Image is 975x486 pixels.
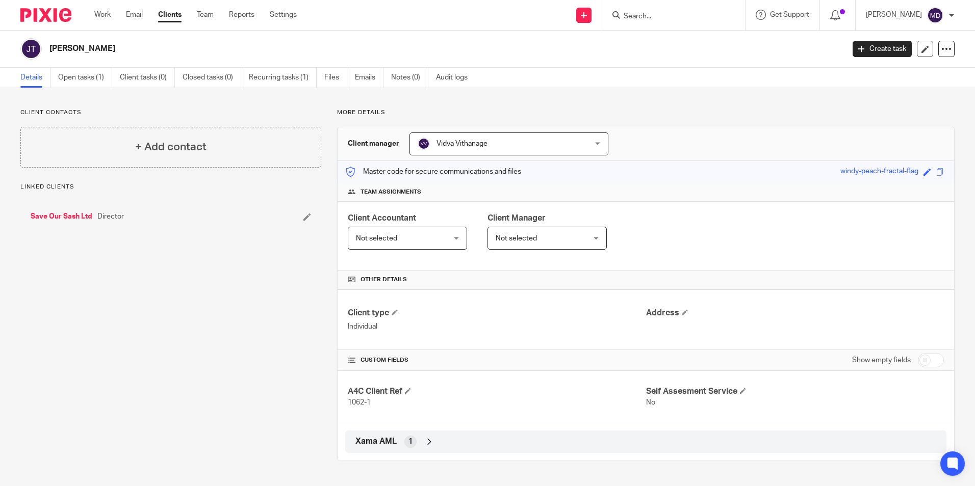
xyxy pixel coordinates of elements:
[418,138,430,150] img: svg%3E
[20,183,321,191] p: Linked clients
[20,68,50,88] a: Details
[348,386,646,397] h4: A4C Client Ref
[120,68,175,88] a: Client tasks (0)
[355,436,397,447] span: Xama AML
[348,214,416,222] span: Client Accountant
[197,10,214,20] a: Team
[94,10,111,20] a: Work
[436,68,475,88] a: Audit logs
[337,109,955,117] p: More details
[20,38,42,60] img: svg%3E
[840,166,918,178] div: windy-peach-fractal-flag
[49,43,680,54] h2: [PERSON_NAME]
[348,356,646,364] h4: CUSTOM FIELDS
[356,235,397,242] span: Not selected
[348,308,646,318] h4: Client type
[646,399,655,406] span: No
[20,8,71,22] img: Pixie
[770,11,809,18] span: Get Support
[927,7,943,23] img: svg%3E
[646,386,944,397] h4: Self Assesment Service
[135,139,207,155] h4: + Add contact
[97,211,124,222] span: Director
[249,68,317,88] a: Recurring tasks (1)
[270,10,297,20] a: Settings
[361,276,407,284] span: Other details
[646,308,944,318] h4: Address
[345,167,521,177] p: Master code for secure communications and files
[361,188,421,196] span: Team assignments
[853,41,912,57] a: Create task
[348,139,399,149] h3: Client manager
[496,235,537,242] span: Not selected
[229,10,254,20] a: Reports
[408,437,413,447] span: 1
[126,10,143,20] a: Email
[183,68,241,88] a: Closed tasks (0)
[348,399,371,406] span: 1062-1
[355,68,383,88] a: Emails
[623,12,714,21] input: Search
[866,10,922,20] p: [PERSON_NAME]
[158,10,182,20] a: Clients
[391,68,428,88] a: Notes (0)
[487,214,546,222] span: Client Manager
[324,68,347,88] a: Files
[348,321,646,332] p: Individual
[437,140,487,147] span: Vidva Vithanage
[58,68,112,88] a: Open tasks (1)
[20,109,321,117] p: Client contacts
[852,355,911,365] label: Show empty fields
[31,211,92,222] a: Save Our Sash Ltd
